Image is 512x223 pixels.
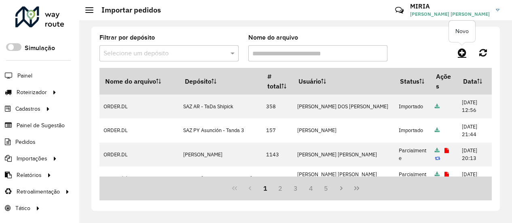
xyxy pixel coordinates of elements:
td: [DATE] 21:44 [458,118,492,142]
td: [DATE] 20:13 [458,143,492,166]
span: Pedidos [15,138,36,146]
th: # total [262,68,293,95]
td: ORDER.DL [99,118,179,142]
label: Nome do arquivo [248,33,298,42]
td: [PERSON_NAME] [PERSON_NAME] [293,143,395,166]
span: Tático [15,204,30,212]
td: 358 [262,95,293,118]
button: Next Page [334,181,349,196]
td: SAZ BO [GEOGRAPHIC_DATA] [179,166,262,190]
th: Usuário [293,68,395,95]
a: Contato Rápido [391,2,408,19]
td: SAZ AR - TaDa Shipick [179,95,262,118]
td: ORDER.DL [99,95,179,118]
a: Exibir log de erros [444,147,449,154]
td: [PERSON_NAME] [PERSON_NAME] [PERSON_NAME] [293,166,395,190]
td: [PERSON_NAME] [293,118,395,142]
td: Parcialmente [395,166,431,190]
th: Ações [431,68,458,95]
button: Last Page [349,181,364,196]
td: [PERSON_NAME] DOS [PERSON_NAME] [293,95,395,118]
button: 3 [288,181,303,196]
td: SAZ PY Asunción - Tanda 3 [179,118,262,142]
td: 1143 [262,143,293,166]
button: 2 [273,181,288,196]
td: ORDER.DL [99,143,179,166]
div: Novo [449,21,475,42]
td: 3134 [262,166,293,190]
button: 4 [303,181,319,196]
h3: MIRIA [410,2,490,10]
th: Data [458,68,492,95]
td: 157 [262,118,293,142]
label: Filtrar por depósito [99,33,155,42]
td: Importado [395,95,431,118]
a: Arquivo completo [435,127,440,134]
th: Depósito [179,68,262,95]
span: Roteirizador [17,88,47,97]
a: Exibir log de erros [444,171,449,178]
a: Arquivo completo [435,103,440,110]
a: Arquivo completo [435,171,440,178]
label: Simulação [25,43,55,53]
span: Importações [17,154,47,163]
a: Reimportar [435,155,440,162]
td: [DATE] 12:56 [458,95,492,118]
td: ORDER (2).DL [99,166,179,190]
td: Parcialmente [395,143,431,166]
th: Status [395,68,431,95]
button: 5 [319,181,334,196]
span: Cadastros [15,105,40,113]
td: Importado [395,118,431,142]
span: Painel [17,72,32,80]
th: Nome do arquivo [99,68,179,95]
span: Painel de Sugestão [17,121,65,130]
button: 1 [258,181,273,196]
span: Relatórios [17,171,42,179]
td: [DATE] 20:00 [458,166,492,190]
span: [PERSON_NAME] [PERSON_NAME] [410,11,490,18]
a: Arquivo completo [435,147,440,154]
span: Retroalimentação [17,187,60,196]
td: [PERSON_NAME] [179,143,262,166]
h2: Importar pedidos [93,6,161,15]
